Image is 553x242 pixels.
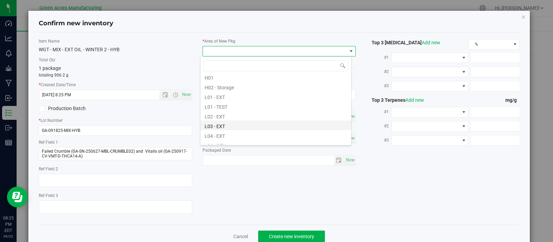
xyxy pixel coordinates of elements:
[366,106,392,118] label: #1
[169,92,181,98] span: Open the time view
[39,166,192,172] label: Ref Field 2
[180,90,192,100] span: Set Current date
[39,105,110,112] label: Production Batch
[39,65,61,71] span: 1 package
[39,82,192,88] label: Created Date/Time
[39,57,192,63] label: Total Qty
[39,19,113,28] h4: Confirm new inventory
[233,233,248,240] a: Cancel
[344,155,355,165] span: select
[422,40,440,45] a: Add new
[366,134,392,146] label: #3
[405,97,424,103] a: Add new
[39,192,192,199] label: Ref Field 3
[7,187,28,207] iframe: Resource center
[203,38,356,44] label: Area of New Pkg
[366,65,392,78] label: #2
[366,120,392,132] label: #2
[469,39,510,49] span: %
[203,147,356,153] label: Packaged Date
[39,72,192,78] p: totaling 906.2 g
[505,97,519,103] span: mg/g
[39,117,192,124] label: Lot Number
[39,46,192,53] div: WGT - MIX - EXT OIL - WINTER 2 - HYB
[159,92,171,98] span: Open the date view
[269,234,314,239] span: Create new inventory
[334,155,344,165] span: select
[366,97,424,103] span: Top 3 Terpenes
[39,139,192,145] label: Ref Field 1
[366,40,440,45] span: Top 3 [MEDICAL_DATA]
[344,155,356,165] span: Set Current date
[366,80,392,92] label: #3
[39,38,192,44] label: Item Name
[366,51,392,64] label: #1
